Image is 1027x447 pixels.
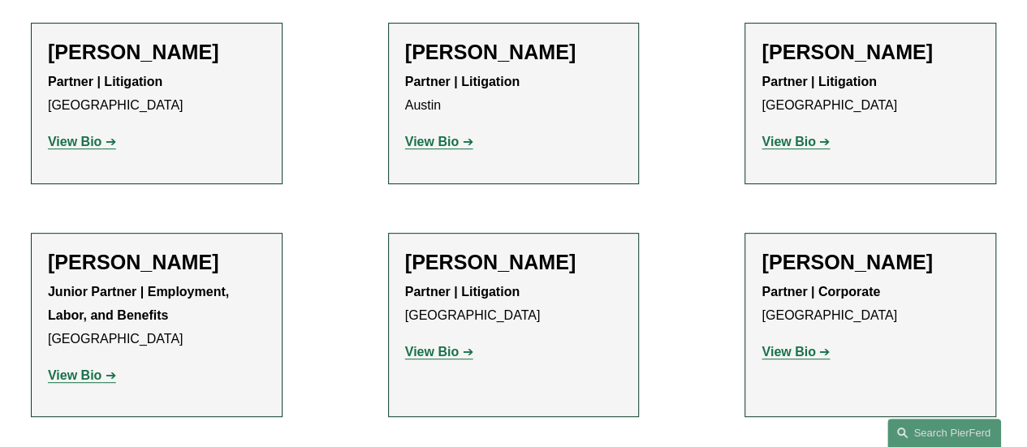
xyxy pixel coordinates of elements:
strong: Partner | Corporate [762,285,880,299]
p: [GEOGRAPHIC_DATA] [48,71,265,118]
p: [GEOGRAPHIC_DATA] [762,281,979,328]
strong: View Bio [405,345,459,359]
a: View Bio [405,345,473,359]
strong: Partner | Litigation [762,75,876,88]
h2: [PERSON_NAME] [405,40,623,64]
h2: [PERSON_NAME] [405,250,623,274]
strong: Partner | Litigation [48,75,162,88]
strong: Junior Partner | Employment, Labor, and Benefits [48,285,233,322]
p: [GEOGRAPHIC_DATA] [48,281,265,350]
h2: [PERSON_NAME] [48,40,265,64]
strong: View Bio [762,135,815,148]
a: View Bio [405,135,473,148]
p: Austin [405,71,623,118]
a: Search this site [887,419,1001,447]
strong: Partner | Litigation [405,285,520,299]
h2: [PERSON_NAME] [48,250,265,274]
strong: View Bio [405,135,459,148]
a: View Bio [48,135,116,148]
a: View Bio [762,345,830,359]
h2: [PERSON_NAME] [762,40,979,64]
strong: Partner | Litigation [405,75,520,88]
p: [GEOGRAPHIC_DATA] [405,281,623,328]
strong: View Bio [48,368,101,382]
strong: View Bio [762,345,815,359]
a: View Bio [762,135,830,148]
strong: View Bio [48,135,101,148]
p: [GEOGRAPHIC_DATA] [762,71,979,118]
h2: [PERSON_NAME] [762,250,979,274]
a: View Bio [48,368,116,382]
